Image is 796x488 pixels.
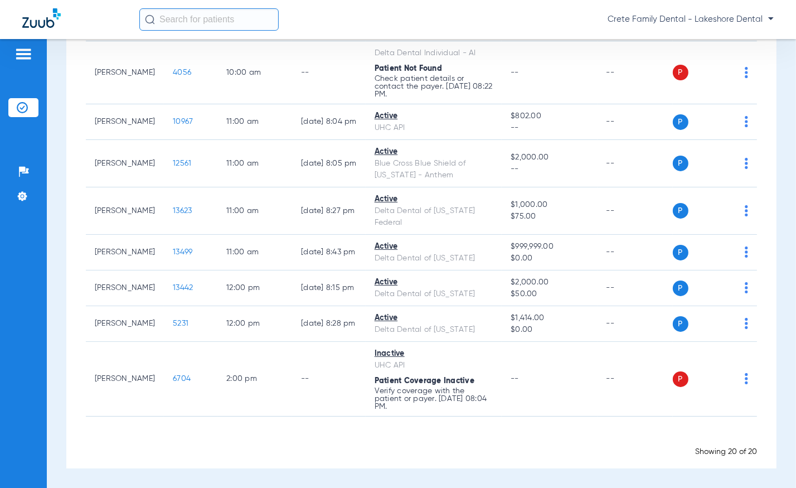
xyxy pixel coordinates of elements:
td: [DATE] 8:05 PM [292,140,366,187]
td: -- [598,235,673,270]
span: $1,414.00 [511,312,588,324]
img: group-dot-blue.svg [745,318,748,329]
span: $50.00 [511,288,588,300]
td: [PERSON_NAME] [86,235,164,270]
span: 13623 [173,207,192,215]
td: -- [598,270,673,306]
span: -- [511,69,519,76]
div: Active [375,241,493,253]
img: Search Icon [145,15,155,25]
img: group-dot-blue.svg [745,247,748,258]
td: -- [598,41,673,104]
div: Active [375,110,493,122]
img: group-dot-blue.svg [745,116,748,127]
td: -- [292,342,366,417]
td: -- [598,342,673,417]
div: Active [375,146,493,158]
td: 2:00 PM [217,342,292,417]
span: P [673,316,688,332]
td: [DATE] 8:27 PM [292,187,366,235]
span: P [673,371,688,387]
span: 6704 [173,375,191,383]
span: $1,000.00 [511,199,588,211]
td: 10:00 AM [217,41,292,104]
td: -- [598,187,673,235]
span: $802.00 [511,110,588,122]
span: P [673,65,688,80]
div: UHC API [375,360,493,371]
span: $999,999.00 [511,241,588,253]
td: -- [598,104,673,140]
span: P [673,114,688,130]
img: hamburger-icon [14,47,32,61]
div: UHC API [375,122,493,134]
div: Active [375,194,493,205]
img: group-dot-blue.svg [745,67,748,78]
div: Active [375,312,493,324]
td: 11:00 AM [217,235,292,270]
span: 10967 [173,118,193,125]
td: [PERSON_NAME] [86,306,164,342]
div: Inactive [375,348,493,360]
td: 12:00 PM [217,306,292,342]
span: $0.00 [511,253,588,264]
span: 13499 [173,248,192,256]
td: 11:00 AM [217,104,292,140]
td: 11:00 AM [217,187,292,235]
td: -- [598,306,673,342]
div: Active [375,277,493,288]
td: [PERSON_NAME] [86,104,164,140]
div: Delta Dental of [US_STATE] [375,253,493,264]
input: Search for patients [139,8,279,31]
td: [PERSON_NAME] [86,140,164,187]
span: -- [511,122,588,134]
span: $2,000.00 [511,152,588,163]
img: group-dot-blue.svg [745,205,748,216]
div: Blue Cross Blue Shield of [US_STATE] - Anthem [375,158,493,181]
div: Delta Dental of [US_STATE] [375,324,493,336]
td: -- [292,41,366,104]
span: Patient Not Found [375,65,442,73]
span: P [673,245,688,260]
span: $0.00 [511,324,588,336]
td: [DATE] 8:28 PM [292,306,366,342]
span: P [673,203,688,219]
p: Verify coverage with the patient or payer. [DATE] 08:04 PM. [375,387,493,410]
iframe: Chat Widget [740,434,796,488]
td: 11:00 AM [217,140,292,187]
span: 5231 [173,320,188,327]
div: Delta Dental Individual - AI [375,47,493,59]
td: [PERSON_NAME] [86,187,164,235]
span: -- [511,163,588,175]
div: Delta Dental of [US_STATE] Federal [375,205,493,229]
span: $2,000.00 [511,277,588,288]
td: [DATE] 8:15 PM [292,270,366,306]
p: Check patient details or contact the payer. [DATE] 08:22 PM. [375,75,493,98]
td: 12:00 PM [217,270,292,306]
img: group-dot-blue.svg [745,373,748,384]
span: 13442 [173,284,193,292]
img: group-dot-blue.svg [745,158,748,169]
td: -- [598,140,673,187]
span: P [673,281,688,296]
img: Zuub Logo [22,8,61,28]
span: 4056 [173,69,191,76]
span: 12561 [173,160,191,167]
td: [PERSON_NAME] [86,342,164,417]
td: [PERSON_NAME] [86,270,164,306]
img: group-dot-blue.svg [745,282,748,293]
td: [PERSON_NAME] [86,41,164,104]
td: [DATE] 8:43 PM [292,235,366,270]
span: Patient Coverage Inactive [375,377,474,385]
span: -- [511,375,519,383]
span: Crete Family Dental - Lakeshore Dental [608,14,774,25]
span: $75.00 [511,211,588,223]
div: Delta Dental of [US_STATE] [375,288,493,300]
span: Showing 20 of 20 [695,448,757,456]
span: P [673,156,688,171]
td: [DATE] 8:04 PM [292,104,366,140]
